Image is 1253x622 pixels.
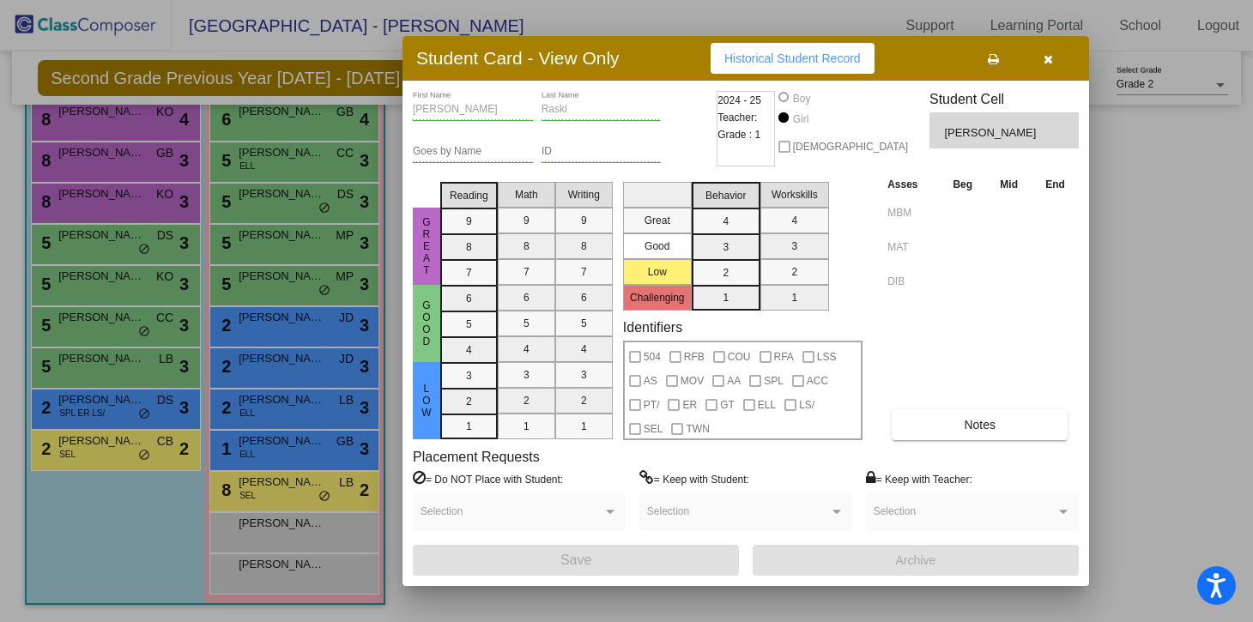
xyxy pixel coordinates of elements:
[887,234,935,260] input: assessment
[793,136,908,157] span: [DEMOGRAPHIC_DATA]
[720,395,735,415] span: GT
[727,371,741,391] span: AA
[413,146,533,158] input: goes by name
[724,51,861,65] span: Historical Student Record
[419,299,434,347] span: Good
[416,47,620,69] h3: Student Card - View Only
[1032,175,1079,194] th: End
[817,347,837,367] span: LSS
[939,175,986,194] th: Beg
[892,409,1068,440] button: Notes
[711,43,875,74] button: Historical Student Record
[883,175,939,194] th: Asses
[944,124,1039,142] span: [PERSON_NAME]
[717,92,761,109] span: 2024 - 25
[896,553,936,567] span: Archive
[753,545,1079,576] button: Archive
[681,371,704,391] span: MOV
[764,371,784,391] span: SPL
[560,553,591,567] span: Save
[887,200,935,226] input: assessment
[644,371,657,391] span: AS
[866,470,972,487] label: = Keep with Teacher:
[799,395,814,415] span: LS/
[684,347,705,367] span: RFB
[413,545,739,576] button: Save
[413,470,563,487] label: = Do NOT Place with Student:
[639,470,749,487] label: = Keep with Student:
[413,449,540,465] label: Placement Requests
[792,91,811,106] div: Boy
[887,269,935,294] input: assessment
[758,395,776,415] span: ELL
[929,91,1079,107] h3: Student Cell
[682,395,697,415] span: ER
[419,216,434,276] span: Great
[717,109,757,126] span: Teacher:
[623,319,682,335] label: Identifiers
[644,419,663,439] span: SEL
[964,418,996,432] span: Notes
[686,419,709,439] span: TWN
[644,395,660,415] span: PT/
[792,112,809,127] div: Girl
[986,175,1032,194] th: Mid
[774,347,794,367] span: RFA
[644,347,661,367] span: 504
[717,126,760,143] span: Grade : 1
[728,347,751,367] span: COU
[419,383,434,419] span: Low
[807,371,828,391] span: ACC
